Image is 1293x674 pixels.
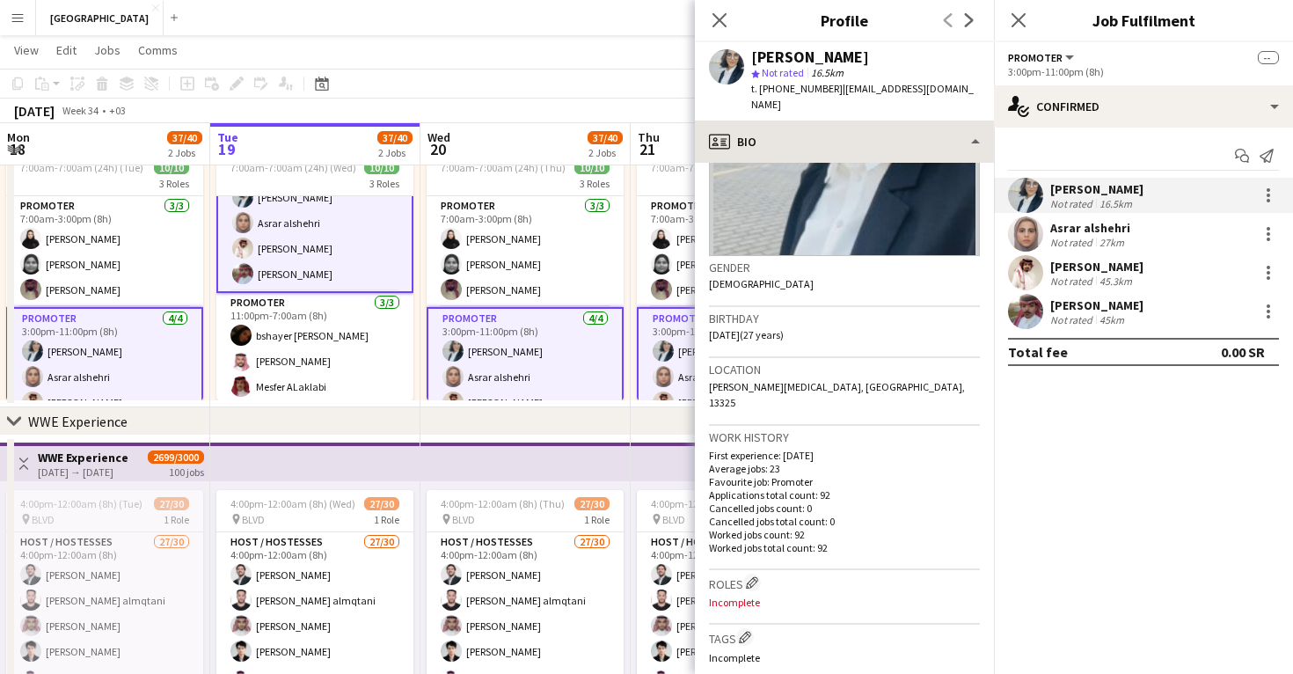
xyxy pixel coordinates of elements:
[709,488,980,502] p: Applications total count: 92
[215,139,238,159] span: 19
[230,161,356,174] span: 7:00am-7:00am (24h) (Wed)
[1096,197,1136,210] div: 16.5km
[452,513,475,526] span: BLVD
[1050,197,1096,210] div: Not rated
[168,146,201,159] div: 2 Jobs
[154,161,189,174] span: 10/10
[364,497,399,510] span: 27/30
[109,104,126,117] div: +03
[638,129,660,145] span: Thu
[230,497,355,510] span: 4:00pm-12:00am (8h) (Wed)
[36,1,164,35] button: [GEOGRAPHIC_DATA]
[1050,275,1096,288] div: Not rated
[1050,259,1143,275] div: [PERSON_NAME]
[216,153,413,293] app-card-role: Promoter4/43:00pm-11:00pm (8h)[PERSON_NAME]Asrar alshehri[PERSON_NAME][PERSON_NAME]
[159,177,189,190] span: 3 Roles
[1050,297,1143,313] div: [PERSON_NAME]
[7,129,30,145] span: Mon
[588,146,622,159] div: 2 Jobs
[574,161,610,174] span: 10/10
[14,102,55,120] div: [DATE]
[369,177,399,190] span: 3 Roles
[38,450,128,465] h3: WWE Experience
[148,451,204,464] span: 2699/3000
[1050,236,1096,249] div: Not rated
[167,131,202,144] span: 37/40
[131,39,185,62] a: Comms
[377,131,413,144] span: 37/40
[1050,181,1143,197] div: [PERSON_NAME]
[994,9,1293,32] h3: Job Fulfilment
[427,140,624,400] div: Updated7:00am-7:00am (24h) (Thu)10/103 RolesPromoter3/37:00am-3:00pm (8h)[PERSON_NAME][PERSON_NAM...
[154,497,189,510] span: 27/30
[709,628,980,647] h3: Tags
[709,449,980,462] p: First experience: [DATE]
[1050,220,1130,236] div: Asrar alshehri
[709,596,980,609] p: Incomplete
[1096,313,1128,326] div: 45km
[164,513,189,526] span: 1 Role
[427,307,624,447] app-card-role: Promoter4/43:00pm-11:00pm (8h)[PERSON_NAME]Asrar alshehri[PERSON_NAME]
[242,513,265,526] span: BLVD
[87,39,128,62] a: Jobs
[588,131,623,144] span: 37/40
[709,502,980,515] p: Cancelled jobs count: 0
[4,139,30,159] span: 18
[580,177,610,190] span: 3 Roles
[751,82,974,111] span: | [EMAIL_ADDRESS][DOMAIN_NAME]
[32,513,55,526] span: BLVD
[374,513,399,526] span: 1 Role
[637,140,834,400] app-job-card: Updated7:00am-7:00am (24h) (Fri)10/103 RolesPromoter3/37:00am-3:00pm (8h)[PERSON_NAME][PERSON_NAM...
[6,140,203,400] app-job-card: Updated7:00am-7:00am (24h) (Tue)10/103 RolesPromoter3/37:00am-3:00pm (8h)[PERSON_NAME][PERSON_NAM...
[1221,343,1265,361] div: 0.00 SR
[1050,313,1096,326] div: Not rated
[709,328,784,341] span: [DATE] (27 years)
[364,161,399,174] span: 10/10
[6,196,203,307] app-card-role: Promoter3/37:00am-3:00pm (8h)[PERSON_NAME][PERSON_NAME][PERSON_NAME]
[1008,343,1068,361] div: Total fee
[1008,65,1279,78] div: 3:00pm-11:00pm (8h)
[38,465,128,479] div: [DATE] → [DATE]
[695,121,994,163] div: Bio
[7,39,46,62] a: View
[651,497,768,510] span: 4:00pm-12:00am (8h) (Fri)
[14,42,39,58] span: View
[6,307,203,447] app-card-role: Promoter4/43:00pm-11:00pm (8h)[PERSON_NAME]Asrar alshehri[PERSON_NAME]
[94,42,121,58] span: Jobs
[751,49,869,65] div: [PERSON_NAME]
[651,161,769,174] span: 7:00am-7:00am (24h) (Fri)
[709,574,980,592] h3: Roles
[709,541,980,554] p: Worked jobs total count: 92
[574,497,610,510] span: 27/30
[138,42,178,58] span: Comms
[635,139,660,159] span: 21
[378,146,412,159] div: 2 Jobs
[427,196,624,307] app-card-role: Promoter3/37:00am-3:00pm (8h)[PERSON_NAME][PERSON_NAME][PERSON_NAME]
[441,497,565,510] span: 4:00pm-12:00am (8h) (Thu)
[427,129,450,145] span: Wed
[56,42,77,58] span: Edit
[425,139,450,159] span: 20
[709,651,980,664] p: Incomplete
[584,513,610,526] span: 1 Role
[751,82,843,95] span: t. [PHONE_NUMBER]
[762,66,804,79] span: Not rated
[20,497,142,510] span: 4:00pm-12:00am (8h) (Tue)
[709,311,980,326] h3: Birthday
[709,380,965,409] span: [PERSON_NAME][MEDICAL_DATA], [GEOGRAPHIC_DATA], 13325
[709,362,980,377] h3: Location
[662,513,685,526] span: BLVD
[216,140,413,400] app-job-card: Updated7:00am-7:00am (24h) (Wed)10/103 Roles[PERSON_NAME]Promoter4/43:00pm-11:00pm (8h)[PERSON_NA...
[441,161,566,174] span: 7:00am-7:00am (24h) (Thu)
[709,475,980,488] p: Favourite job: Promoter
[169,464,204,479] div: 100 jobs
[49,39,84,62] a: Edit
[1008,51,1063,64] span: Promoter
[216,293,413,404] app-card-role: Promoter3/311:00pm-7:00am (8h)bshayer [PERSON_NAME][PERSON_NAME]Mesfer ALaklabi
[709,260,980,275] h3: Gender
[28,413,128,430] div: WWE Experience
[709,277,814,290] span: [DEMOGRAPHIC_DATA]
